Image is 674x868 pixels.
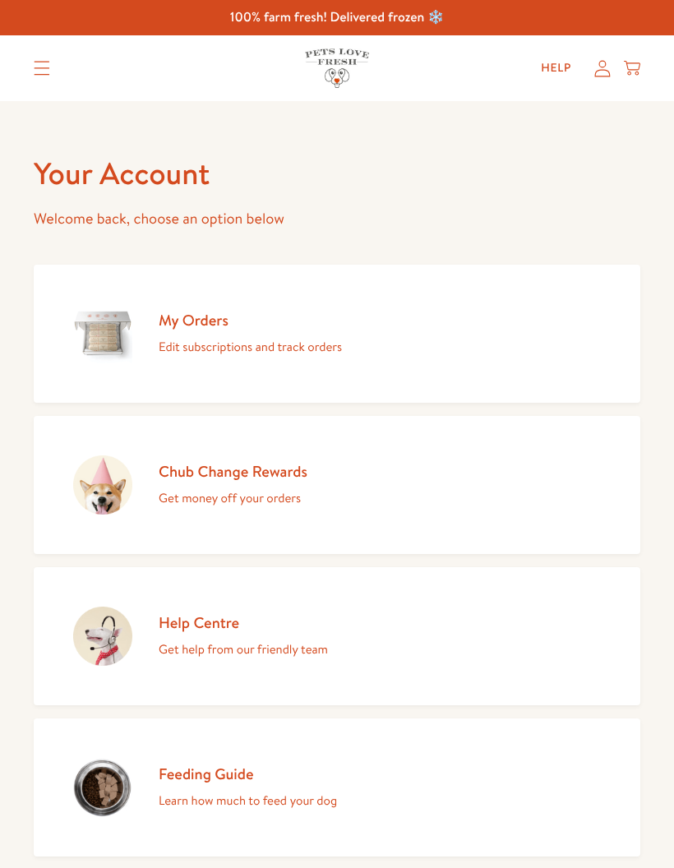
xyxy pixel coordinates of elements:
[159,487,307,509] p: Get money off your orders
[159,639,328,660] p: Get help from our friendly team
[34,718,640,856] a: Feeding Guide Learn how much to feed your dog
[159,461,307,481] h2: Chub Change Rewards
[159,336,342,358] p: Edit subscriptions and track orders
[159,790,337,811] p: Learn how much to feed your dog
[159,612,328,632] h2: Help Centre
[21,48,63,89] summary: Translation missing: en.sections.header.menu
[159,764,337,783] h2: Feeding Guide
[34,265,640,403] a: My Orders Edit subscriptions and track orders
[305,48,369,87] img: Pets Love Fresh
[159,310,342,330] h2: My Orders
[34,154,640,193] h1: Your Account
[34,567,640,705] a: Help Centre Get help from our friendly team
[34,416,640,554] a: Chub Change Rewards Get money off your orders
[34,206,640,232] p: Welcome back, choose an option below
[528,52,584,85] a: Help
